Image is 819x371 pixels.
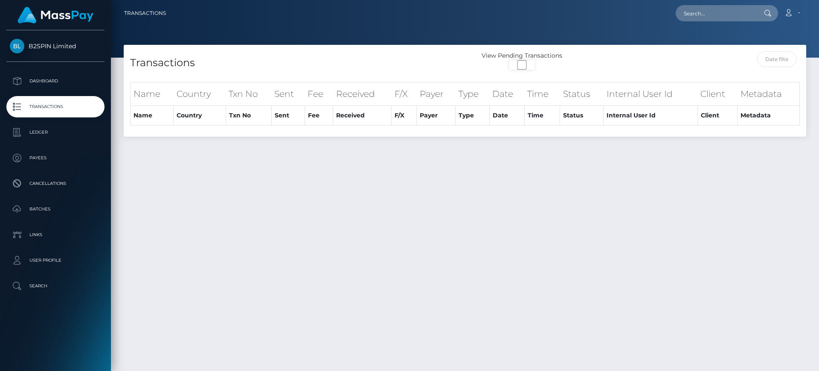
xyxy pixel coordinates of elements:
th: Name [131,106,174,126]
p: Search [10,280,101,292]
p: Payees [10,152,101,164]
th: Txn No [226,82,271,105]
img: B2SPIN Limited [10,39,24,53]
a: Cancellations [6,173,105,194]
a: Dashboard [6,70,105,92]
th: Fee [305,106,333,126]
img: MassPay Logo [17,7,93,23]
div: View Pending Transactions [465,51,579,60]
th: Metadata [738,106,800,126]
p: Links [10,228,101,241]
th: F/X [392,106,417,126]
h4: Transactions [130,56,459,70]
th: Type [456,82,490,105]
th: Country [174,82,226,105]
th: Name [131,82,174,105]
a: User Profile [6,250,105,271]
th: Status [560,82,604,105]
a: Search [6,275,105,297]
p: Transactions [10,100,101,113]
th: Received [333,106,392,126]
th: Country [174,106,226,126]
th: Txn No [226,106,271,126]
th: Date [489,82,524,105]
a: Ledger [6,122,105,143]
th: Internal User Id [604,106,697,126]
a: Batches [6,199,105,220]
p: User Profile [10,254,101,267]
a: Transactions [124,4,166,22]
th: Sent [271,82,305,105]
th: Sent [271,106,305,126]
th: Time [524,82,560,105]
p: Ledger [10,126,101,139]
th: Type [456,106,490,126]
th: Date [489,106,524,126]
th: Fee [305,82,333,105]
th: F/X [392,82,417,105]
th: Payer [417,82,456,105]
p: Dashboard [10,75,101,88]
input: Date filter [757,51,797,67]
th: Status [560,106,604,126]
th: Metadata [738,82,800,105]
span: B2SPIN Limited [6,42,105,50]
th: Internal User Id [604,82,697,105]
th: Received [333,82,392,105]
th: Time [524,106,560,126]
a: Transactions [6,96,105,117]
input: Search... [676,5,756,21]
p: Batches [10,203,101,216]
th: Client [697,106,738,126]
p: Cancellations [10,177,101,190]
a: Payees [6,147,105,169]
th: Client [697,82,738,105]
a: Links [6,224,105,245]
th: Payer [417,106,456,126]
